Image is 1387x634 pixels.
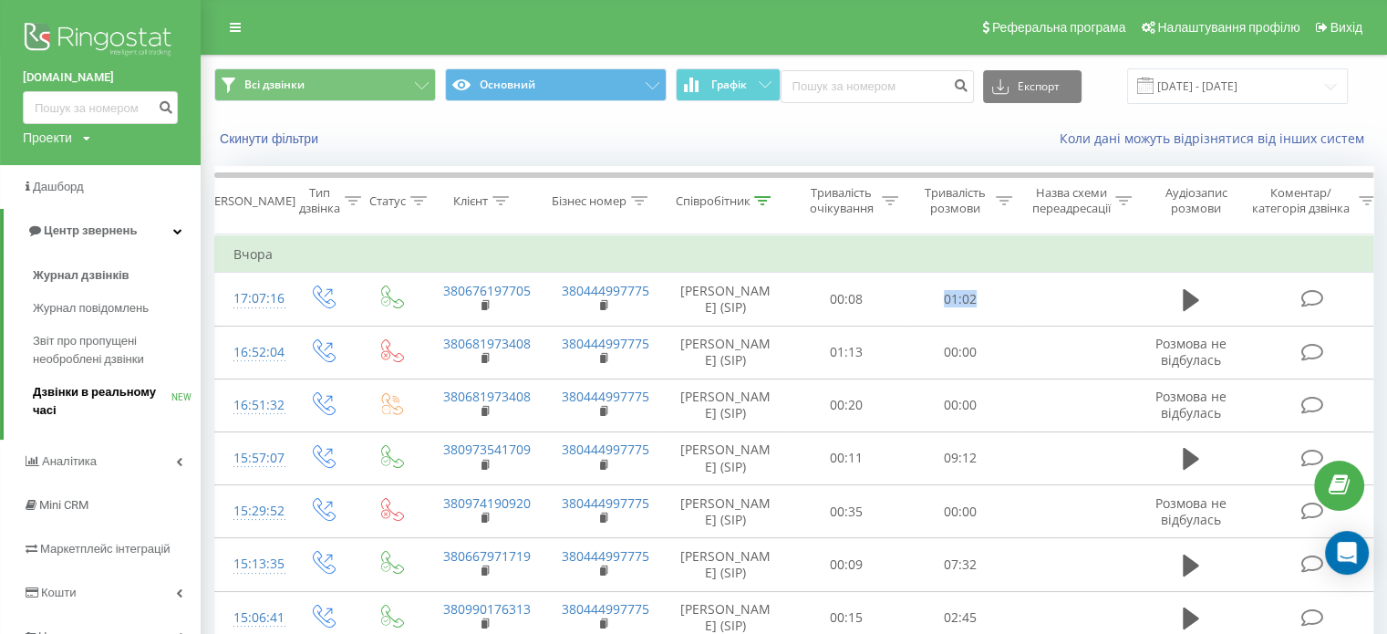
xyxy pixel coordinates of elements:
[790,538,904,591] td: 00:09
[215,236,1382,273] td: Вчора
[40,542,171,556] span: Маркетплейс інтеграцій
[443,282,531,299] a: 380676197705
[445,68,667,101] button: Основний
[233,388,270,423] div: 16:51:32
[562,282,649,299] a: 380444997775
[23,68,178,87] a: [DOMAIN_NAME]
[662,485,790,538] td: [PERSON_NAME] (SIP)
[44,223,137,237] span: Центр звернень
[33,376,201,427] a: Дзвінки в реальному часіNEW
[1155,388,1227,421] span: Розмова не відбулась
[790,379,904,431] td: 00:20
[919,185,991,216] div: Тривалість розмови
[676,68,781,101] button: Графік
[562,441,649,458] a: 380444997775
[214,130,327,147] button: Скинути фільтри
[711,78,747,91] span: Графік
[233,546,270,582] div: 15:13:35
[1330,20,1362,35] span: Вихід
[1152,185,1240,216] div: Аудіозапис розмови
[23,91,178,124] input: Пошук за номером
[1247,185,1354,216] div: Коментар/категорія дзвінка
[443,441,531,458] a: 380973541709
[23,129,72,147] div: Проекти
[33,180,84,193] span: Дашборд
[1155,335,1227,369] span: Розмова не відбулась
[233,494,270,529] div: 15:29:52
[562,494,649,512] a: 380444997775
[1157,20,1299,35] span: Налаштування профілю
[904,538,1018,591] td: 07:32
[233,441,270,476] div: 15:57:07
[562,388,649,405] a: 380444997775
[904,485,1018,538] td: 00:00
[299,185,340,216] div: Тип дзвінка
[4,209,201,253] a: Центр звернень
[662,273,790,326] td: [PERSON_NAME] (SIP)
[42,454,97,468] span: Аналiтика
[662,326,790,379] td: [PERSON_NAME] (SIP)
[1032,185,1111,216] div: Назва схеми переадресації
[904,379,1018,431] td: 00:00
[1060,130,1373,147] a: Коли дані можуть відрізнятися вiд інших систем
[443,388,531,405] a: 380681973408
[904,326,1018,379] td: 00:00
[233,335,270,370] div: 16:52:04
[805,185,877,216] div: Тривалість очікування
[562,335,649,352] a: 380444997775
[33,299,149,317] span: Журнал повідомлень
[1325,531,1369,575] div: Open Intercom Messenger
[790,431,904,484] td: 00:11
[904,431,1018,484] td: 09:12
[33,292,201,325] a: Журнал повідомлень
[675,193,750,209] div: Співробітник
[39,498,88,512] span: Mini CRM
[781,70,974,103] input: Пошук за номером
[662,538,790,591] td: [PERSON_NAME] (SIP)
[662,379,790,431] td: [PERSON_NAME] (SIP)
[443,600,531,618] a: 380990176313
[33,259,201,292] a: Журнал дзвінків
[233,281,270,317] div: 17:07:16
[992,20,1126,35] span: Реферальна програма
[562,600,649,618] a: 380444997775
[203,193,295,209] div: [PERSON_NAME]
[662,431,790,484] td: [PERSON_NAME] (SIP)
[790,485,904,538] td: 00:35
[443,335,531,352] a: 380681973408
[453,193,488,209] div: Клієнт
[33,383,171,420] span: Дзвінки в реальному часі
[983,70,1082,103] button: Експорт
[244,78,305,92] span: Всі дзвінки
[443,494,531,512] a: 380974190920
[562,547,649,565] a: 380444997775
[23,18,178,64] img: Ringostat logo
[33,325,201,376] a: Звіт про пропущені необроблені дзвінки
[552,193,626,209] div: Бізнес номер
[41,586,76,599] span: Кошти
[369,193,406,209] div: Статус
[904,273,1018,326] td: 01:02
[443,547,531,565] a: 380667971719
[1155,494,1227,528] span: Розмова не відбулась
[33,332,191,369] span: Звіт про пропущені необроблені дзвінки
[790,326,904,379] td: 01:13
[33,266,129,285] span: Журнал дзвінків
[790,273,904,326] td: 00:08
[214,68,436,101] button: Всі дзвінки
